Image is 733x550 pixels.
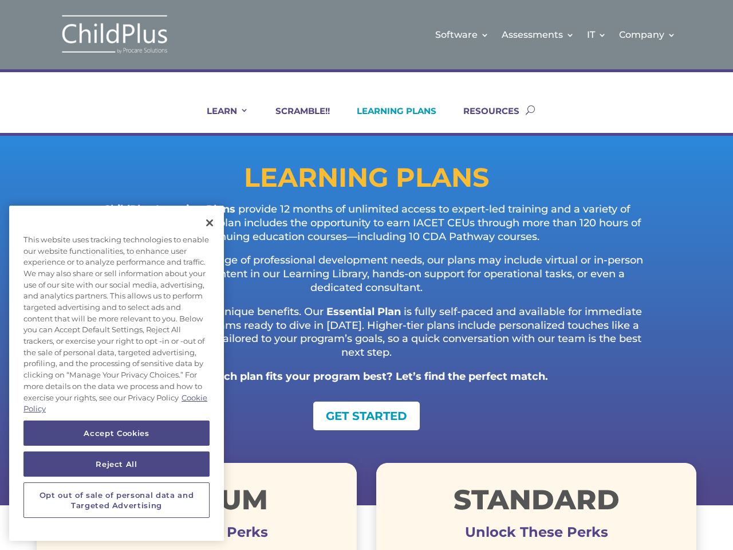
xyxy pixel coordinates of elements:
[103,203,235,215] strong: ChildPlus Learning Plans
[261,105,330,133] a: SCRAMBLE!!
[9,206,224,541] div: Cookie banner
[587,11,606,58] a: IT
[9,206,224,541] div: Privacy
[37,164,696,197] h1: LEARNING PLANS
[326,305,401,318] strong: Essential Plan
[376,486,696,519] h1: STANDARD
[376,532,696,538] h3: Unlock These Perks
[313,402,420,430] a: GET STARTED
[9,229,224,421] div: This website uses tracking technologies to enable our website functionalities, to enhance user ex...
[186,370,548,383] strong: So, which plan fits your program best? Let’s find the perfect match.
[82,254,651,305] p: Designed to support a range of professional development needs, our plans may include virtual or i...
[82,305,651,370] p: Each plan offers its own unique benefits. Our is fully self-paced and available for immediate pur...
[23,482,210,518] button: Opt out of sale of personal data and Targeted Advertising
[619,11,676,58] a: Company
[449,105,519,133] a: RESOURCES
[23,421,210,446] button: Accept Cookies
[192,105,249,133] a: LEARN
[342,105,436,133] a: LEARNING PLANS
[197,210,222,235] button: Close
[435,11,489,58] a: Software
[23,451,210,477] button: Reject All
[502,11,574,58] a: Assessments
[82,203,651,254] p: provide 12 months of unlimited access to expert-led training and a variety of exclusive benefits....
